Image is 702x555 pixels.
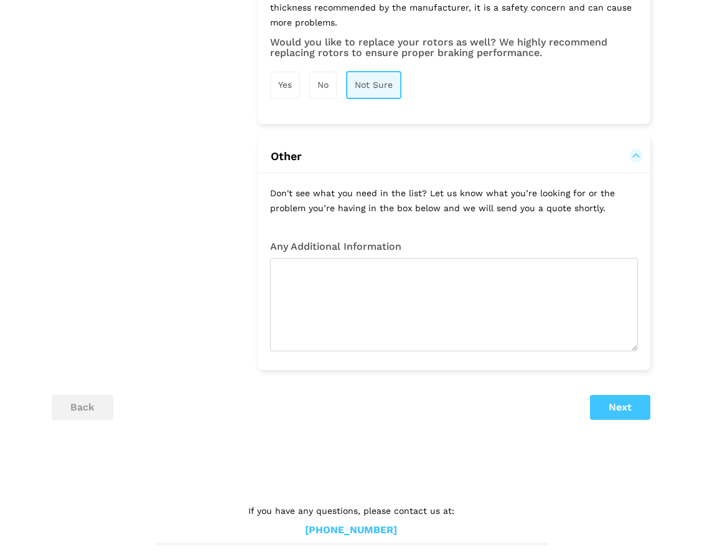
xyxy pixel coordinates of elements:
a: [PHONE_NUMBER] [305,524,397,537]
button: Next [590,395,650,420]
button: back [52,395,113,420]
p: Don't see what you need in the list? Let us know what you’re looking for or the problem you’re ha... [258,173,650,229]
p: If you have any questions, please contact us at: [155,504,547,518]
span: Yes [278,80,292,90]
span: No [317,80,329,90]
button: Other [270,149,638,164]
h3: Any Additional Information [270,241,638,252]
span: Not Sure [355,80,393,90]
h3: Would you like to replace your rotors as well? We highly recommend replacing rotors to ensure pro... [270,37,638,59]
